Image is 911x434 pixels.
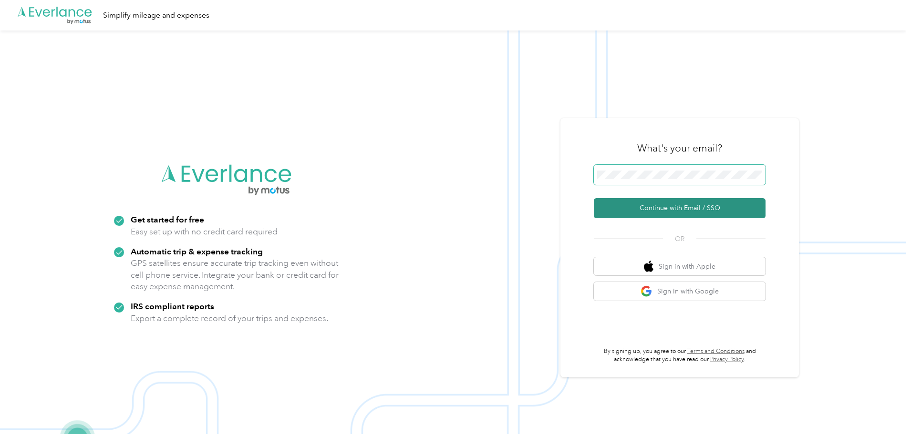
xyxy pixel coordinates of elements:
[131,313,328,324] p: Export a complete record of your trips and expenses.
[131,246,263,256] strong: Automatic trip & expense tracking
[687,348,745,355] a: Terms and Conditions
[663,234,696,244] span: OR
[131,226,278,238] p: Easy set up with no credit card required
[131,257,339,293] p: GPS satellites ensure accurate trip tracking even without cell phone service. Integrate your bank...
[641,285,652,297] img: google logo
[131,301,214,311] strong: IRS compliant reports
[594,347,766,364] p: By signing up, you agree to our and acknowledge that you have read our .
[594,257,766,276] button: apple logoSign in with Apple
[637,141,722,155] h3: What's your email?
[103,10,209,21] div: Simplify mileage and expenses
[131,214,204,224] strong: Get started for free
[594,282,766,301] button: google logoSign in with Google
[594,198,766,218] button: Continue with Email / SSO
[644,261,653,273] img: apple logo
[710,356,744,363] a: Privacy Policy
